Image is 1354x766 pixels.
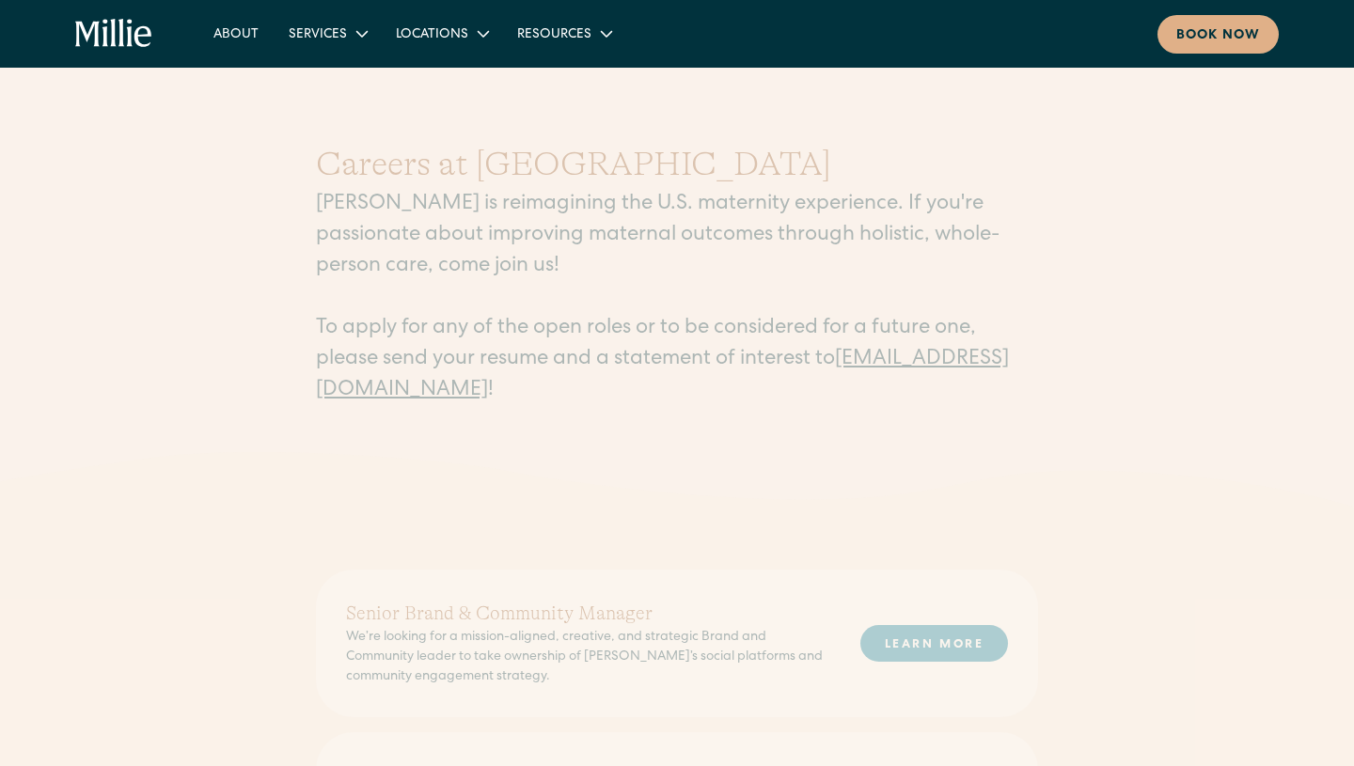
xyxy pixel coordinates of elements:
[346,600,830,628] h2: Senior Brand & Community Manager
[860,625,1008,662] a: LEARN MORE
[198,18,274,49] a: About
[274,18,381,49] div: Services
[316,139,1038,190] h1: Careers at [GEOGRAPHIC_DATA]
[502,18,625,49] div: Resources
[396,25,468,45] div: Locations
[517,25,591,45] div: Resources
[381,18,502,49] div: Locations
[75,19,153,49] a: home
[1176,26,1260,46] div: Book now
[1157,15,1279,54] a: Book now
[316,190,1038,407] p: [PERSON_NAME] is reimagining the U.S. maternity experience. If you're passionate about improving ...
[346,628,830,687] p: We’re looking for a mission-aligned, creative, and strategic Brand and Community leader to take o...
[289,25,347,45] div: Services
